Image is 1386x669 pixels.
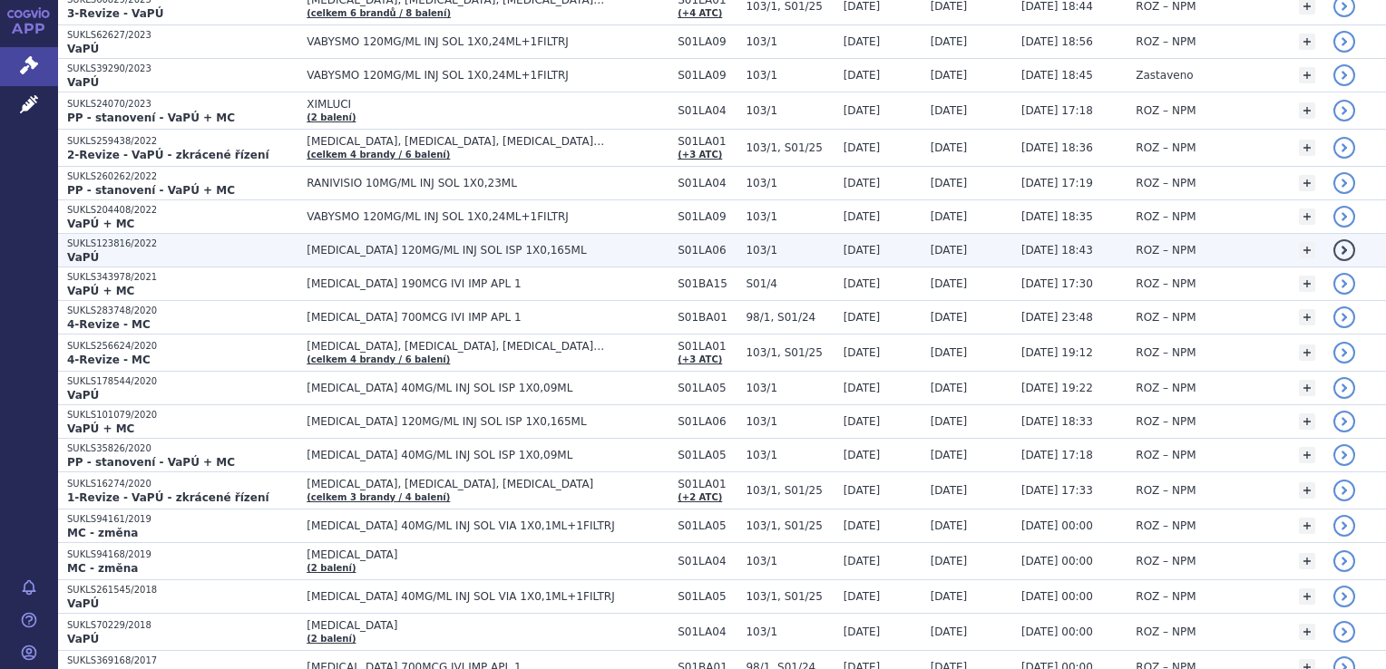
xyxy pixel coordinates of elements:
[67,527,138,539] strong: MC - změna
[67,135,298,148] p: SUKLS259438/2022
[1021,449,1093,461] span: [DATE] 17:18
[1136,555,1196,567] span: ROZ – NPM
[1136,625,1196,638] span: ROZ – NPM
[67,633,99,645] strong: VaPÚ
[67,340,298,353] p: SUKLS256624/2020
[931,415,968,428] span: [DATE]
[1299,140,1315,156] a: +
[844,35,881,48] span: [DATE]
[1136,382,1196,394] span: ROZ – NPM
[1333,586,1355,607] a: detail
[931,69,968,82] span: [DATE]
[844,590,881,603] span: [DATE]
[1299,588,1315,605] a: +
[844,449,881,461] span: [DATE]
[1333,31,1355,53] a: detail
[67,29,298,42] p: SUKLS62627/2023
[1299,309,1315,325] a: +
[67,562,138,575] strong: MC - změna
[746,449,834,461] span: 103/1
[1333,64,1355,86] a: detail
[1299,482,1315,499] a: +
[1299,413,1315,430] a: +
[746,210,834,223] span: 103/1
[67,456,235,469] strong: PP - stanovení - VaPÚ + MC
[1299,380,1315,396] a: +
[67,442,298,455] p: SUKLS35826/2020
[1021,277,1093,290] span: [DATE] 17:30
[746,382,834,394] span: 103/1
[844,311,881,324] span: [DATE]
[307,478,669,490] span: [MEDICAL_DATA], [MEDICAL_DATA], [MEDICAL_DATA]
[67,375,298,388] p: SUKLS178544/2020
[67,238,298,250] p: SUKLS123816/2022
[307,449,669,461] span: [MEDICAL_DATA] 40MG/ML INJ SOL ISP 1X0,09ML
[67,43,99,55] strong: VaPÚ
[67,354,151,366] strong: 4-Revize - MC
[307,519,669,532] span: [MEDICAL_DATA] 40MG/ML INJ SOL VIA 1X0,1ML+1FILTRJ
[1021,177,1093,189] span: [DATE] 17:19
[746,141,834,154] span: 103/1, S01/25
[746,244,834,257] span: 103/1
[67,619,298,632] p: SUKLS70229/2018
[1333,100,1355,121] a: detail
[307,112,356,122] a: (2 balení)
[678,492,722,502] a: (+2 ATC)
[746,625,834,638] span: 103/1
[307,382,669,394] span: [MEDICAL_DATA] 40MG/ML INJ SOL ISP 1X0,09ML
[67,548,298,561] p: SUKLS94168/2019
[746,35,834,48] span: 103/1
[1021,210,1093,223] span: [DATE] 18:35
[67,184,235,197] strong: PP - stanovení - VaPÚ + MC
[1021,484,1093,497] span: [DATE] 17:33
[1136,415,1196,428] span: ROZ – NPM
[307,244,669,257] span: [MEDICAL_DATA] 120MG/ML INJ SOL ISP 1X0,165ML
[307,69,669,82] span: VABYSMO 120MG/ML INJ SOL 1X0,24ML+1FILTRJ
[1333,377,1355,399] a: detail
[1021,555,1093,567] span: [DATE] 00:00
[1021,244,1093,257] span: [DATE] 18:43
[931,590,968,603] span: [DATE]
[307,150,450,160] a: (celkem 4 brandy / 6 balení)
[746,177,834,189] span: 103/1
[1021,141,1093,154] span: [DATE] 18:36
[678,277,737,290] span: S01BA15
[67,409,298,422] p: SUKLS101079/2020
[844,382,881,394] span: [DATE]
[844,625,881,638] span: [DATE]
[931,311,968,324] span: [DATE]
[844,346,881,359] span: [DATE]
[1021,69,1093,82] span: [DATE] 18:45
[678,311,737,324] span: S01BA01
[678,354,722,364] a: (+3 ATC)
[1021,346,1093,359] span: [DATE] 19:12
[67,63,298,75] p: SUKLS39290/2023
[1021,311,1093,324] span: [DATE] 23:48
[67,318,151,331] strong: 4-Revize - MC
[931,555,968,567] span: [DATE]
[844,484,881,497] span: [DATE]
[1021,519,1093,532] span: [DATE] 00:00
[931,35,968,48] span: [DATE]
[1299,208,1315,225] a: +
[1136,484,1196,497] span: ROZ – NPM
[1136,449,1196,461] span: ROZ – NPM
[931,484,968,497] span: [DATE]
[1136,311,1196,324] span: ROZ – NPM
[746,69,834,82] span: 103/1
[67,76,99,89] strong: VaPÚ
[931,346,968,359] span: [DATE]
[1333,273,1355,295] a: detail
[1299,553,1315,569] a: +
[1136,519,1196,532] span: ROZ – NPM
[746,519,834,532] span: 103/1, S01/25
[931,177,968,189] span: [DATE]
[1299,34,1315,50] a: +
[931,210,968,223] span: [DATE]
[307,415,669,428] span: [MEDICAL_DATA] 120MG/ML INJ SOL ISP 1X0,165ML
[67,111,235,124] strong: PP - stanovení - VaPÚ + MC
[1333,480,1355,501] a: detail
[1333,411,1355,432] a: detail
[307,98,669,111] span: XIMLUCI
[307,177,669,189] span: RANIVISIO 10MG/ML INJ SOL 1X0,23ML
